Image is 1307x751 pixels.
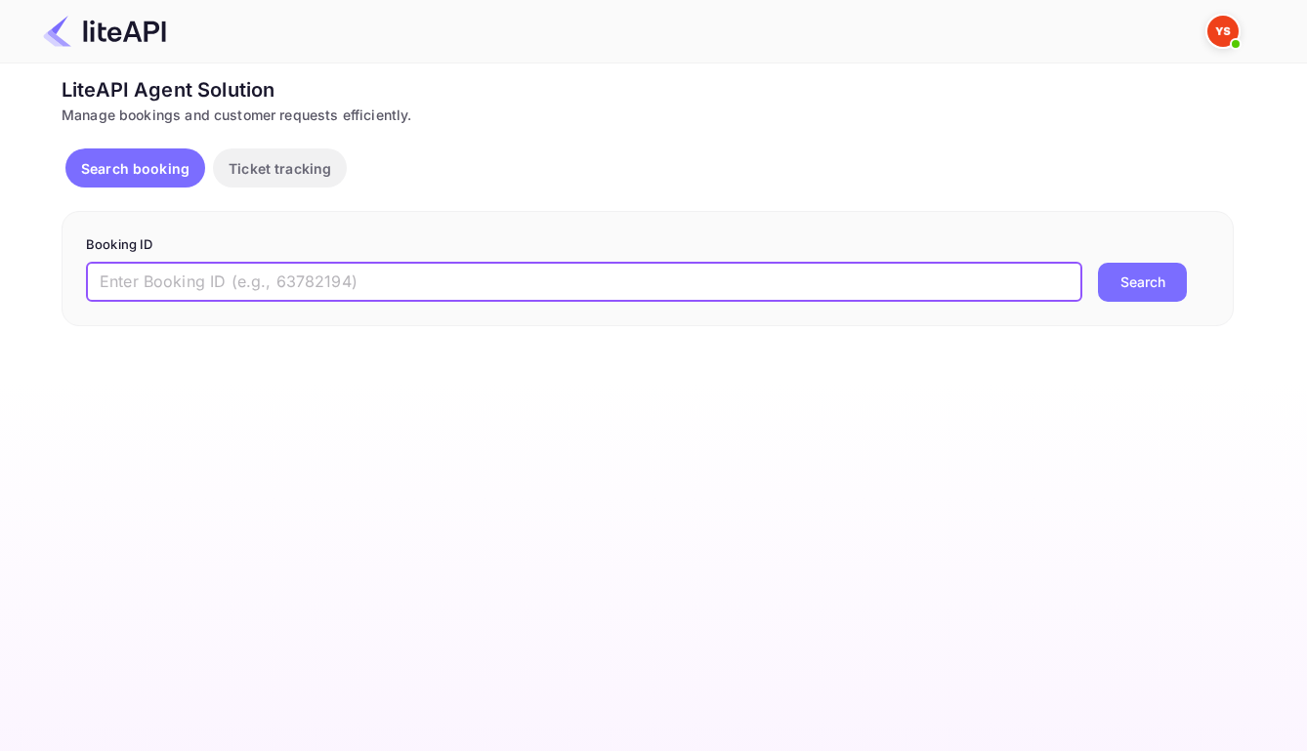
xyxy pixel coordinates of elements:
[1207,16,1239,47] img: Yandex Support
[1098,263,1187,302] button: Search
[62,104,1234,125] div: Manage bookings and customer requests efficiently.
[86,235,1209,255] p: Booking ID
[62,75,1234,104] div: LiteAPI Agent Solution
[43,16,166,47] img: LiteAPI Logo
[229,158,331,179] p: Ticket tracking
[86,263,1082,302] input: Enter Booking ID (e.g., 63782194)
[81,158,190,179] p: Search booking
